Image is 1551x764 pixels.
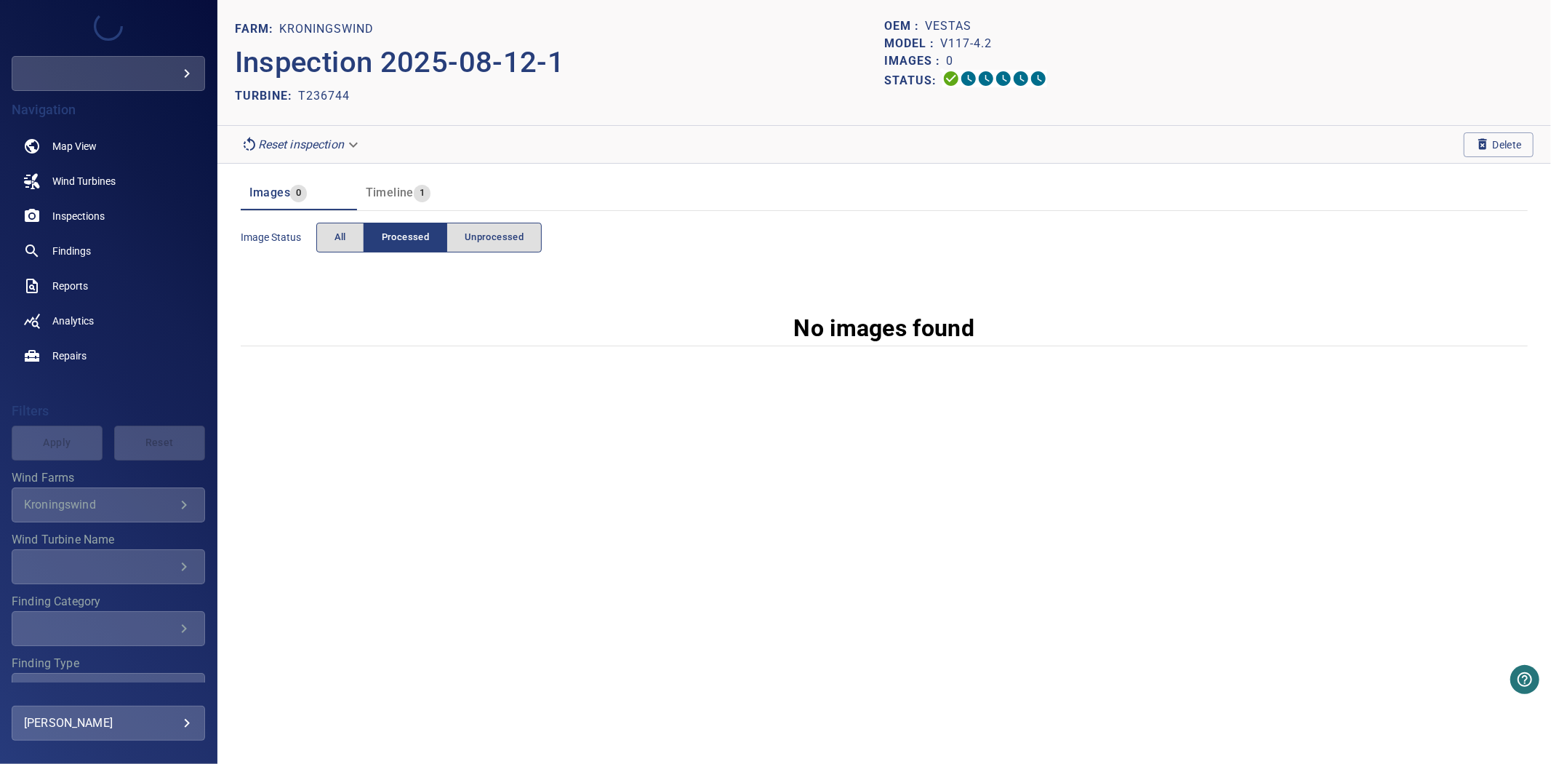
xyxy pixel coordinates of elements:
p: No images found [794,311,975,346]
a: map noActive [12,129,205,164]
p: OEM : [884,17,925,35]
span: Image Status [241,230,316,244]
div: [PERSON_NAME] [24,712,193,735]
span: Repairs [52,349,87,363]
span: Reports [52,279,88,293]
span: All [334,229,346,246]
a: windturbines noActive [12,164,205,199]
div: Finding Type [12,673,205,708]
a: findings noActive [12,234,205,268]
svg: ML Processing 0% [995,70,1012,87]
p: Status: [884,70,942,91]
button: Unprocessed [446,223,542,252]
p: Model : [884,35,940,52]
p: T236744 [298,87,350,105]
span: Timeline [366,186,414,199]
span: Map View [52,139,97,154]
span: Wind Turbines [52,174,116,188]
p: Inspection 2025-08-12-1 [235,41,884,84]
svg: Selecting 0% [977,70,995,87]
button: All [316,223,364,252]
div: Reset inspection [235,132,367,157]
label: Wind Farms [12,472,205,484]
span: Processed [382,229,429,246]
div: Wind Turbine Name [12,549,205,584]
span: Analytics [52,314,94,328]
div: redakgreentrustgroup [12,56,205,91]
svg: Matching 0% [1012,70,1030,87]
a: reports noActive [12,268,205,303]
div: Finding Category [12,611,205,646]
span: Delete [1475,137,1522,153]
svg: Classification 0% [1030,70,1047,87]
div: imageStatus [316,223,542,252]
p: FARM: [235,20,279,38]
em: Reset inspection [258,138,344,151]
span: 1 [414,185,430,202]
div: Wind Farms [12,488,205,522]
button: Processed [364,223,447,252]
p: Images : [884,52,946,70]
p: Kroningswind [279,20,374,38]
span: Unprocessed [465,229,524,246]
span: Inspections [52,209,105,223]
p: V117-4.2 [940,35,992,52]
p: TURBINE: [235,87,298,105]
div: Kroningswind [24,498,175,512]
span: Images [249,186,290,199]
label: Finding Category [12,596,205,608]
button: Delete [1464,132,1534,157]
span: Findings [52,244,91,258]
p: 0 [946,52,953,70]
a: inspections noActive [12,199,205,234]
svg: Uploading 100% [942,70,960,87]
span: 0 [290,185,307,202]
h4: Filters [12,404,205,418]
p: Vestas [925,17,971,35]
svg: Data Formatted 0% [960,70,977,87]
label: Finding Type [12,658,205,669]
a: repairs noActive [12,338,205,373]
h4: Navigation [12,103,205,117]
a: analytics noActive [12,303,205,338]
label: Wind Turbine Name [12,534,205,546]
